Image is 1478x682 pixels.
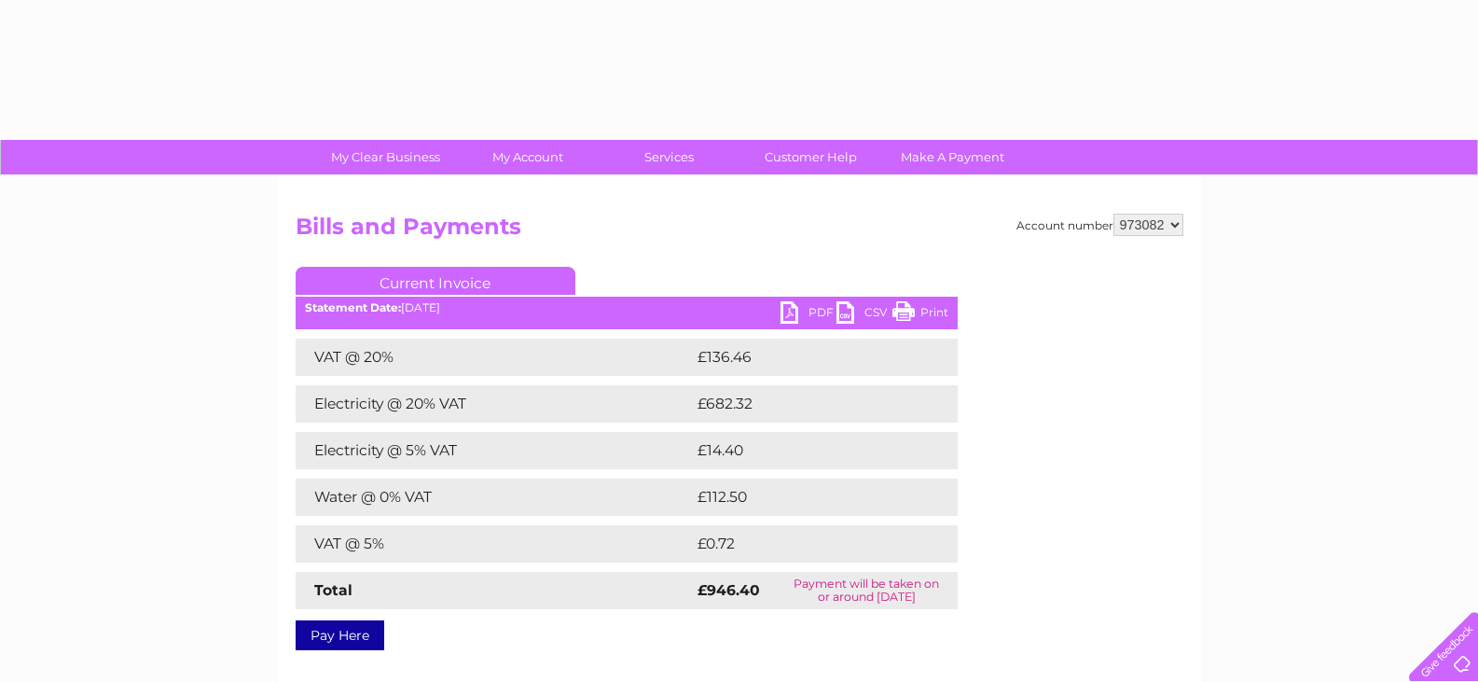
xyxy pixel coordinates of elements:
a: Print [892,301,948,328]
a: Services [592,140,746,174]
td: Water @ 0% VAT [296,479,693,516]
div: [DATE] [296,301,958,314]
td: £14.40 [693,432,919,469]
a: Make A Payment [876,140,1029,174]
a: My Account [450,140,604,174]
td: £136.46 [693,339,924,376]
td: Electricity @ 5% VAT [296,432,693,469]
a: PDF [780,301,836,328]
td: £0.72 [693,525,914,563]
td: £112.50 [693,479,921,516]
td: Payment will be taken on or around [DATE] [776,572,957,609]
a: CSV [836,301,892,328]
td: VAT @ 5% [296,525,693,563]
h2: Bills and Payments [296,214,1183,249]
b: Statement Date: [305,300,401,314]
td: Electricity @ 20% VAT [296,385,693,423]
td: VAT @ 20% [296,339,693,376]
a: Customer Help [734,140,888,174]
div: Account number [1016,214,1183,236]
a: Pay Here [296,620,384,650]
td: £682.32 [693,385,924,423]
strong: Total [314,581,352,599]
a: Current Invoice [296,267,575,295]
strong: £946.40 [698,581,760,599]
a: My Clear Business [309,140,463,174]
